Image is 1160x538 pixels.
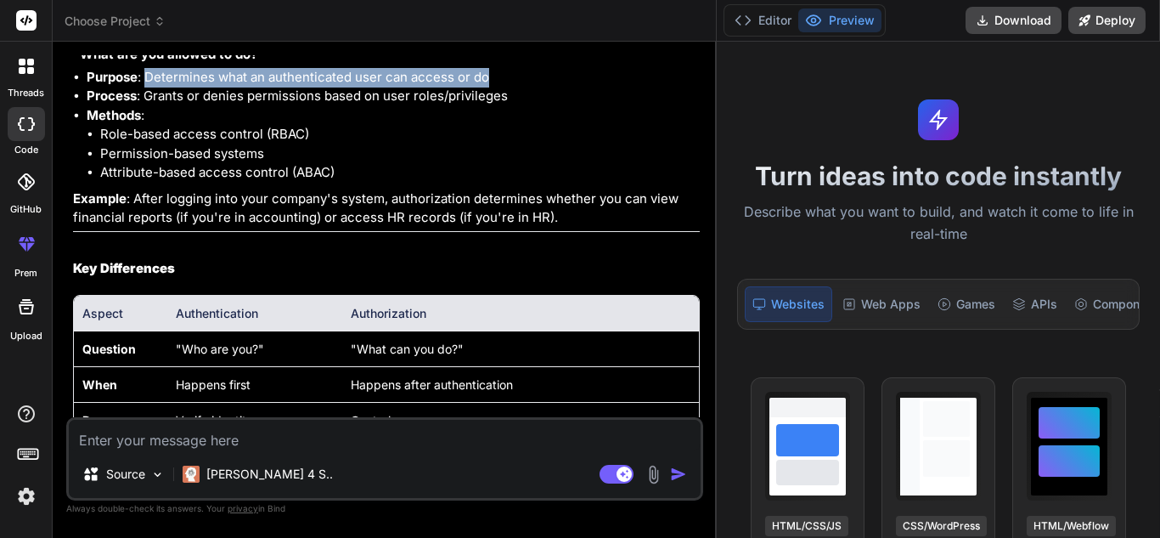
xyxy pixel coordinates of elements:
[87,106,700,183] li: :
[931,286,1002,322] div: Games
[206,466,333,483] p: [PERSON_NAME] 4 S..
[10,329,42,343] label: Upload
[1027,516,1116,536] div: HTML/Webflow
[82,377,117,392] strong: When
[73,190,127,207] strong: Example
[342,331,699,367] td: "What can you do?"
[87,107,141,123] strong: Methods
[342,296,699,331] th: Authorization
[728,8,798,32] button: Editor
[167,367,342,403] td: Happens first
[745,286,832,322] div: Websites
[670,466,687,483] img: icon
[167,296,342,331] th: Authentication
[14,143,38,157] label: code
[10,202,42,217] label: GitHub
[644,465,663,484] img: attachment
[727,161,1150,191] h1: Turn ideas into code instantly
[100,144,700,164] li: Permission-based systems
[765,516,848,536] div: HTML/CSS/JS
[167,331,342,367] td: "Who are you?"
[183,466,200,483] img: Claude 4 Sonnet
[73,190,700,228] p: : After logging into your company's system, authorization determines whether you can view financi...
[1068,7,1146,34] button: Deploy
[342,403,699,439] td: Control access
[8,86,44,100] label: threads
[342,367,699,403] td: Happens after authentication
[87,87,700,106] li: : Grants or denies permissions based on user roles/privileges
[836,286,927,322] div: Web Apps
[73,260,175,276] strong: Key Differences
[106,466,145,483] p: Source
[87,68,700,88] li: : Determines what an authenticated user can access or do
[82,342,136,356] strong: Question
[14,266,37,280] label: prem
[87,88,137,104] strong: Process
[12,482,41,511] img: settings
[100,125,700,144] li: Role-based access control (RBAC)
[798,8,881,32] button: Preview
[100,163,700,183] li: Attribute-based access control (ABAC)
[82,413,132,428] strong: Purpose
[966,7,1061,34] button: Download
[228,503,258,513] span: privacy
[65,13,166,30] span: Choose Project
[167,403,342,439] td: Verify identity
[74,296,167,331] th: Aspect
[1005,286,1064,322] div: APIs
[66,501,703,517] p: Always double-check its answers. Your in Bind
[87,69,138,85] strong: Purpose
[727,201,1150,245] p: Describe what you want to build, and watch it come to life in real-time
[896,516,987,536] div: CSS/WordPress
[150,467,165,482] img: Pick Models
